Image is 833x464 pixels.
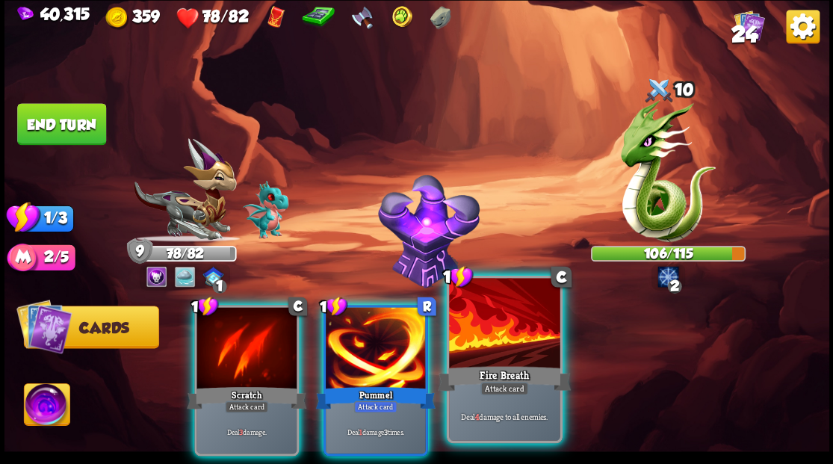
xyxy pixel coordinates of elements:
div: Attack card [480,382,528,395]
div: 1/3 [23,205,73,232]
img: Gem.png [17,6,34,22]
div: 2/5 [23,244,75,270]
p: Deal damage to all enemies. [451,410,557,421]
img: Chevalier_Dragon.png [133,138,236,242]
img: Mana_Points.png [7,243,39,275]
div: 78/82 [134,247,235,259]
img: Gold.png [105,6,128,29]
div: Pummel [315,384,435,411]
img: Death_Mark.png [146,266,167,287]
img: Stamina_Icon.png [6,200,40,234]
div: Gold [105,6,159,29]
div: Fire Breath [438,363,571,393]
div: Health [176,6,248,29]
div: Scratch [187,384,306,411]
img: Heart.png [176,6,199,29]
img: Calculator - Shop inventory can be reset 3 times. [302,6,335,29]
div: R [417,297,436,315]
p: Deal damage times. [328,427,423,436]
div: Armor [126,238,152,264]
button: Cards [23,306,158,348]
img: Dragonstone - Raise your max HP by 1 after each combat. [430,6,450,29]
div: C [288,297,307,315]
div: 1 [442,265,473,288]
img: Barbarian Axe - After losing health, deal damage equal to your Bonus Damage stack to a random enemy. [350,6,374,29]
img: Void_Dragon_Baby.png [243,181,288,239]
span: Cards [79,319,129,335]
b: 4 [474,410,479,421]
div: Attack card [225,400,268,412]
div: View all the cards in your deck [734,10,764,44]
div: 1 [212,279,226,293]
img: Cards_Icon.png [16,298,72,354]
img: ChevalierSigil.png [202,266,223,285]
div: C [551,266,572,287]
b: 3 [384,427,388,436]
img: Options_Button.png [786,10,820,43]
div: Gems [17,4,90,23]
div: 106/115 [592,247,744,259]
div: 2 [667,279,681,293]
div: 1 [191,296,218,317]
img: Ability_Icon.png [24,383,69,430]
div: 10 [590,74,745,108]
img: Wind_Dragon.png [620,99,715,241]
b: 3 [239,427,243,436]
img: WarriorMark.png [657,266,678,287]
img: Dark_Clouds.png [174,266,195,287]
span: 359 [132,6,160,25]
img: Cards_Icon.png [734,10,764,40]
div: Attack card [353,400,397,412]
div: 1 [320,296,347,317]
p: Deal damage. [199,427,294,436]
button: End turn [17,103,106,145]
b: 1 [359,427,362,436]
span: 78/82 [202,6,248,25]
span: 24 [731,21,757,46]
img: Golden Paw - Enemies drop more gold. [390,6,413,29]
img: Red Envelope - Normal enemies drop an additional card reward. [267,6,286,29]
